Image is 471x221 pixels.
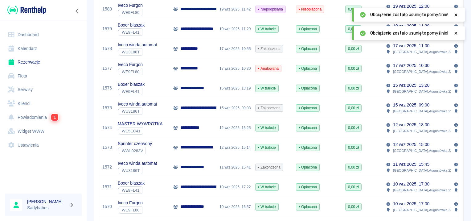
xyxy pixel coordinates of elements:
[393,89,454,94] p: [GEOGRAPHIC_DATA] , Augustówka 22A
[393,108,454,114] p: [GEOGRAPHIC_DATA] , Augustówka 22A
[102,6,112,12] a: 1580
[119,10,142,15] span: WE9FL80
[5,42,82,56] a: Kalendarz
[393,161,429,168] p: 11 wrz 2025, 15:45
[393,69,454,74] p: [GEOGRAPHIC_DATA] , Augustówka 22A
[296,66,319,71] span: Opłacona
[27,198,67,205] h6: [PERSON_NAME]
[119,168,142,173] span: WU3186T
[118,147,152,154] div: `
[118,9,143,16] div: `
[118,101,157,107] p: Iveco winda automat
[102,45,112,52] a: 1578
[296,125,319,131] span: Opłacona
[5,110,82,124] a: Powiadomienia1
[118,200,143,206] p: Iveco Furgon
[118,206,143,214] div: `
[393,128,454,134] p: [GEOGRAPHIC_DATA] , Augustówka 22A
[102,85,112,91] a: 1576
[216,39,252,59] div: 17 wrz 2025, 10:55
[296,145,319,150] span: Opłacona
[346,26,361,32] span: 0,00 zł
[118,127,162,135] div: `
[118,22,145,28] p: Boxer blaszak
[393,141,429,148] p: 12 wrz 2025, 15:00
[393,168,454,173] p: [GEOGRAPHIC_DATA] , Augustówka 22A
[393,122,429,128] p: 12 wrz 2025, 18:00
[118,81,145,88] p: Boxer blaszak
[216,157,252,177] div: 11 wrz 2025, 15:41
[118,61,143,68] p: Iveco Furgon
[393,148,454,153] p: [GEOGRAPHIC_DATA] , Augustówka 22A
[393,62,429,69] p: 17 wrz 2025, 10:30
[119,208,142,212] span: WE9FL80
[5,124,82,138] a: Widget WWW
[7,5,46,15] img: Renthelp logo
[346,6,361,12] span: 0,00 zł
[216,98,252,118] div: 15 wrz 2025, 09:08
[102,105,112,111] a: 1575
[118,160,157,167] p: Iveco winda automat
[118,2,143,9] p: Iveco Furgon
[256,46,283,52] span: Zakończona
[118,48,157,56] div: `
[118,180,145,186] p: Boxer blaszak
[346,66,361,71] span: 0,00 zł
[393,82,429,89] p: 15 wrz 2025, 13:20
[216,138,252,157] div: 12 wrz 2025, 15:14
[296,165,319,170] span: Opłacona
[296,46,319,52] span: Opłacona
[119,109,142,114] span: WU3186T
[216,197,252,217] div: 10 wrz 2025, 16:57
[346,105,361,111] span: 0,00 zł
[256,85,278,91] span: W trakcie
[5,69,82,83] a: Flota
[256,26,278,32] span: W trakcie
[102,124,112,131] a: 1574
[296,105,319,111] span: Opłacona
[296,85,319,91] span: Opłacona
[102,65,112,72] a: 1577
[118,68,143,75] div: `
[119,30,142,35] span: WE9FL41
[256,184,278,190] span: W trakcie
[216,59,252,78] div: 17 wrz 2025, 10:30
[346,125,361,131] span: 0,00 zł
[346,204,361,210] span: 0,00 zł
[102,164,112,170] a: 1572
[27,205,67,211] p: Sadybabus
[118,121,162,127] p: MASTER WYWROTKA
[118,28,145,36] div: `
[346,165,361,170] span: 0,00 zł
[118,186,145,194] div: `
[119,69,142,74] span: WE9FL80
[256,6,285,12] span: Niepodpisana
[346,46,361,52] span: 0,00 zł
[216,177,252,197] div: 10 wrz 2025, 17:22
[119,148,145,153] span: WWL0283V
[346,85,361,91] span: 0,00 zł
[5,138,82,152] a: Ustawienia
[118,167,157,174] div: `
[393,49,454,55] p: [GEOGRAPHIC_DATA] , Augustówka 22A
[119,89,142,94] span: WE9FL41
[393,207,454,213] p: [GEOGRAPHIC_DATA] , Augustówka 22A
[216,118,252,138] div: 12 wrz 2025, 15:25
[296,26,319,32] span: Opłacona
[393,102,429,108] p: 15 wrz 2025, 09:00
[256,204,278,210] span: W trakcie
[296,184,319,190] span: Opłacona
[119,188,142,193] span: WE9FL41
[256,165,283,170] span: Zakończona
[119,50,142,54] span: WU3186T
[216,78,252,98] div: 15 wrz 2025, 13:19
[393,43,429,49] p: 17 wrz 2025, 11:00
[5,28,82,42] a: Dashboard
[72,7,82,15] button: Zwiń nawigację
[256,145,278,150] span: W trakcie
[102,184,112,190] a: 1571
[296,204,319,210] span: Opłacona
[119,129,143,133] span: WE5EC41
[216,19,252,39] div: 19 wrz 2025, 11:29
[393,181,429,187] p: 10 wrz 2025, 17:30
